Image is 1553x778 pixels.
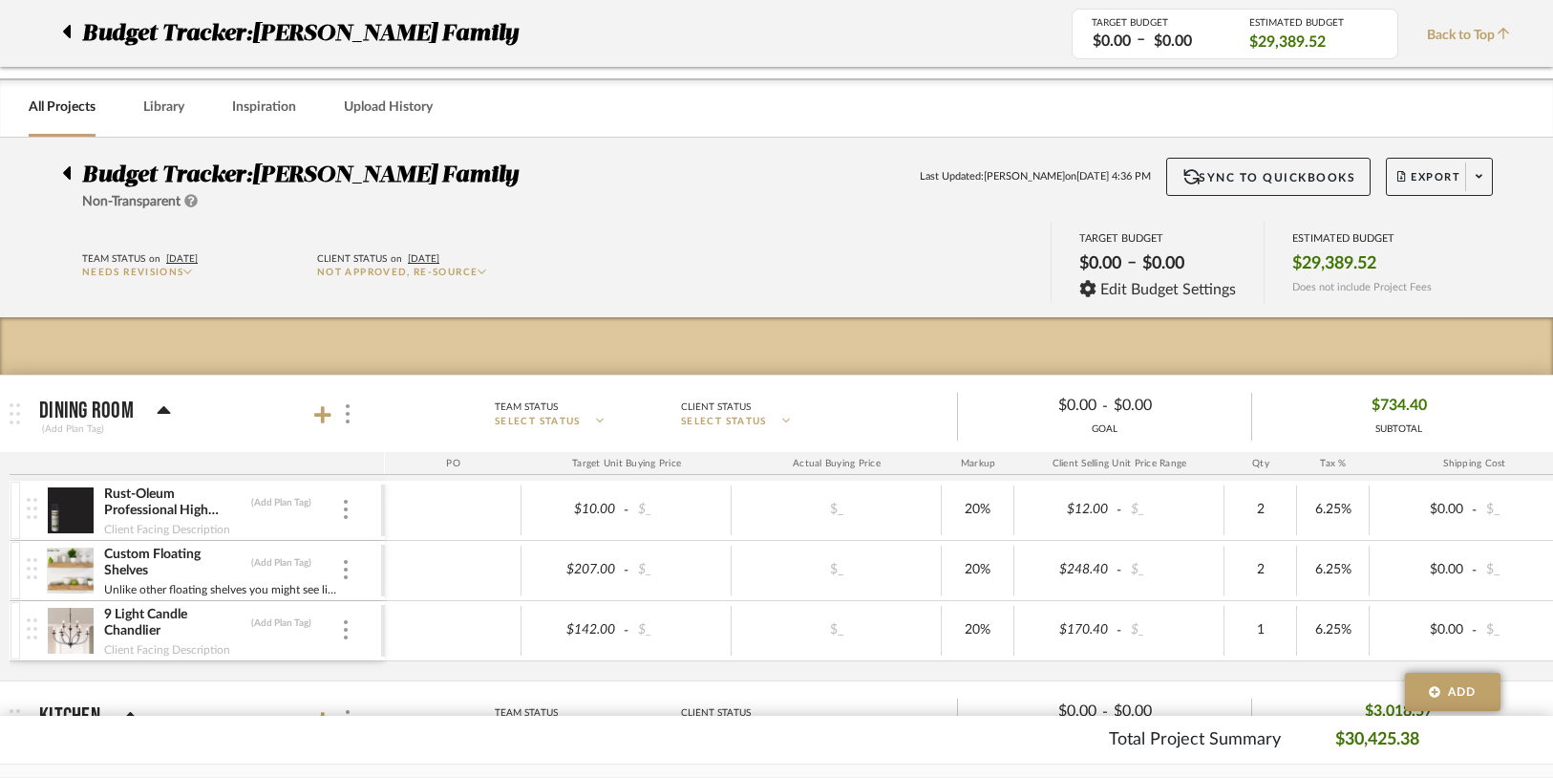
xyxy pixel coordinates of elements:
[1108,391,1236,421] div: $0.00
[252,163,519,186] span: [PERSON_NAME] Family
[1074,248,1127,280] div: $0.00
[82,268,183,277] span: Needs Revisions
[681,415,767,429] span: SELECT STATUS
[103,520,231,539] div: Client Facing Description
[103,486,245,520] div: Rust-Oleum Professional High Performance Semi-gloss
[344,500,348,519] img: 3dots-v.svg
[250,616,312,630] div: (Add Plan Tag)
[1065,169,1076,185] span: on
[527,556,621,584] div: $207.00
[391,254,402,264] span: on
[1114,561,1125,580] span: -
[632,496,726,524] div: $_
[681,704,751,722] div: Client Status
[149,254,160,264] span: on
[1100,281,1236,298] span: Edit Budget Settings
[784,616,889,644] div: $_
[1092,17,1221,29] div: TARGET BUDGET
[1297,452,1370,475] div: Tax %
[385,452,521,475] div: PO
[47,487,94,533] img: 7fc356dc-a6cd-4bf2-9593-aed7e08f926c_50x50.jpg
[1292,253,1376,274] span: $29,389.52
[82,16,252,51] span: Budget Tracker:
[1335,727,1419,753] p: $30,425.38
[984,169,1065,185] span: [PERSON_NAME]
[1375,556,1469,584] div: $0.00
[1127,252,1137,280] span: –
[621,621,632,640] span: -
[1292,281,1432,293] span: Does not include Project Fees
[346,710,350,729] img: 3dots-v.svg
[784,496,889,524] div: $_
[250,496,312,509] div: (Add Plan Tag)
[1230,556,1290,584] div: 2
[344,620,348,639] img: 3dots-v.svg
[1087,31,1137,53] div: $0.00
[27,618,37,639] img: vertical-grip.svg
[47,608,94,654] img: f84edea2-bd13-4a08-9b38-311b85ba02ba_50x50.jpg
[1108,697,1236,726] div: $0.00
[1125,616,1219,644] div: $_
[1230,616,1290,644] div: 1
[947,556,1008,584] div: 20%
[1365,697,1433,726] span: $3,018.57
[1230,496,1290,524] div: 2
[1303,496,1363,524] div: 6.25%
[621,561,632,580] span: -
[1372,422,1427,437] div: SUBTOTAL
[1469,621,1480,640] span: -
[527,496,621,524] div: $10.00
[27,558,37,579] img: vertical-grip.svg
[39,421,107,438] div: (Add Plan Tag)
[495,415,581,429] span: SELECT STATUS
[103,546,245,580] div: Custom Floating Shelves
[958,422,1251,437] div: GOAL
[1114,501,1125,520] span: -
[732,452,942,475] div: Actual Buying Price
[103,606,245,640] div: 9 Light Candle Chandlier
[1303,556,1363,584] div: 6.25%
[232,95,296,120] a: Inspiration
[10,452,1553,681] div: Dining Room(Add Plan Tag)Team StatusSELECT STATUSClient StatusSELECT STATUS$0.00-$0.00GOAL$734.40...
[1137,248,1190,280] div: $0.00
[344,560,348,579] img: 3dots-v.svg
[1249,32,1326,53] span: $29,389.52
[10,709,20,730] img: grip.svg
[1166,158,1372,196] button: Sync to QuickBooks
[1020,496,1114,524] div: $12.00
[1020,616,1114,644] div: $170.40
[1224,452,1297,475] div: Qty
[39,705,100,728] p: Kitchen
[1372,391,1427,421] span: $734.40
[82,163,252,186] span: Budget Tracker:
[1249,17,1378,29] div: ESTIMATED BUDGET
[1076,169,1151,185] span: [DATE] 4:36 PM
[1375,496,1469,524] div: $0.00
[82,195,181,208] span: Non-Transparent
[521,452,732,475] div: Target Unit Buying Price
[1292,232,1432,245] div: ESTIMATED BUDGET
[344,95,433,120] a: Upload History
[39,400,134,422] p: Dining Room
[1102,701,1108,724] span: -
[250,556,312,570] div: (Add Plan Tag)
[252,16,528,51] p: [PERSON_NAME] Family
[974,697,1102,726] div: $0.00
[1469,501,1480,520] span: -
[1386,158,1493,196] button: Export
[1303,616,1363,644] div: 6.25%
[1125,496,1219,524] div: $_
[47,548,94,594] img: 70f43c14-6f5a-48bb-89de-7db2ffb7e398_50x50.jpg
[974,391,1102,421] div: $0.00
[317,250,387,268] div: Client Status
[621,501,632,520] span: -
[1375,616,1469,644] div: $0.00
[103,580,341,599] div: Unlike other floating shelves you might see listed, ours have mitered corners to give a clean, se...
[1405,673,1500,711] button: Add
[317,268,478,277] span: Not approved, re-source
[495,704,558,722] div: Team Status
[82,250,145,268] div: Team Status
[632,556,726,584] div: $_
[143,95,184,120] a: Library
[784,556,889,584] div: $_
